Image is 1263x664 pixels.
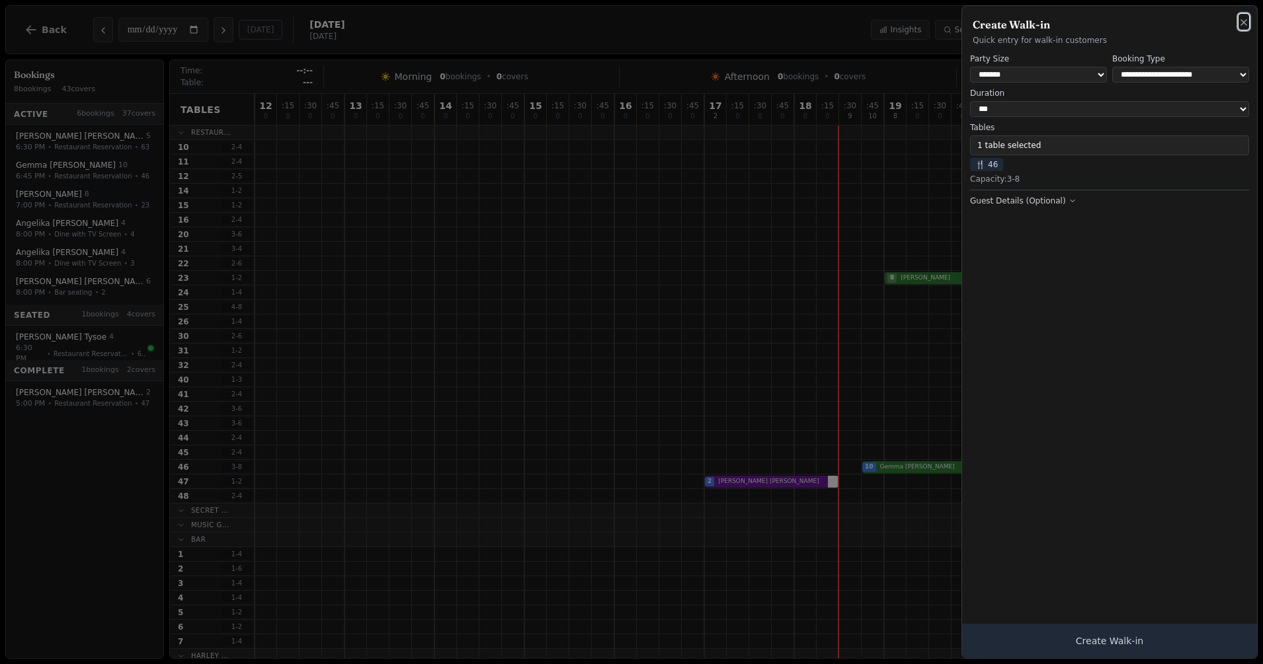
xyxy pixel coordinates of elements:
[973,35,1246,46] p: Quick entry for walk-in customers
[970,158,1003,171] span: 46
[970,122,1249,133] label: Tables
[970,135,1249,155] button: 1 table selected
[970,88,1249,98] label: Duration
[970,174,1249,184] div: Capacity: 3 - 8
[975,159,985,170] span: 🍴
[962,624,1257,658] button: Create Walk-in
[970,196,1077,206] button: Guest Details (Optional)
[973,17,1246,32] h2: Create Walk-in
[1112,54,1249,64] label: Booking Type
[970,54,1107,64] label: Party Size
